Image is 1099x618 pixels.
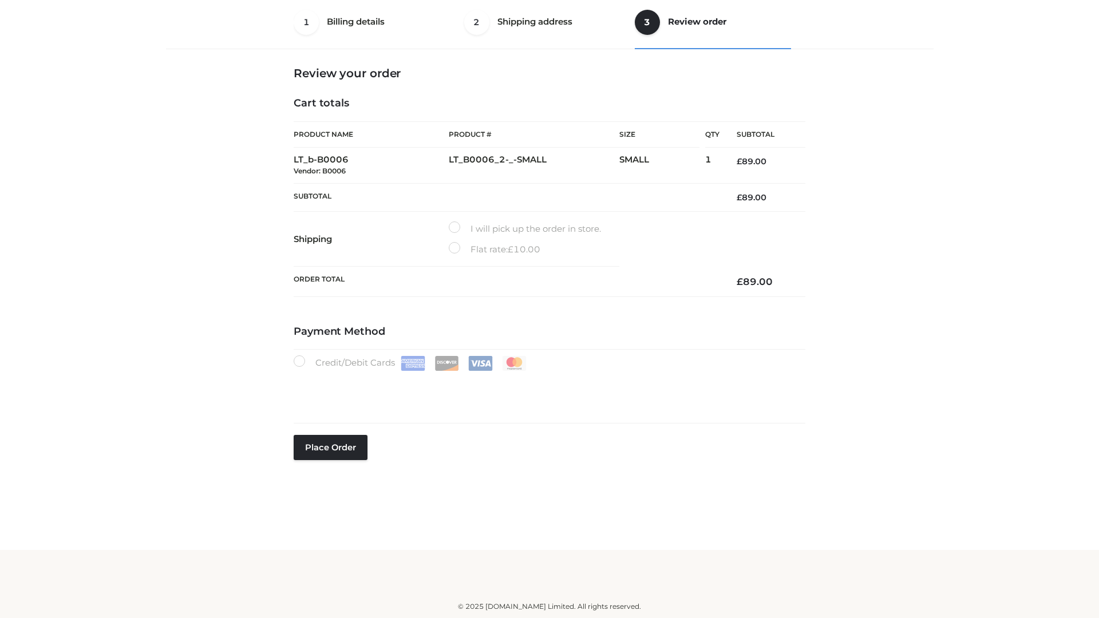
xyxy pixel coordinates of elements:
small: Vendor: B0006 [294,167,346,175]
bdi: 89.00 [737,276,773,287]
span: £ [737,156,742,167]
bdi: 89.00 [737,192,766,203]
div: © 2025 [DOMAIN_NAME] Limited. All rights reserved. [170,601,929,612]
th: Product Name [294,121,449,148]
img: Discover [434,356,459,371]
img: Mastercard [502,356,527,371]
th: Size [619,122,699,148]
img: Visa [468,356,493,371]
iframe: Secure payment input frame [291,369,803,410]
h4: Payment Method [294,326,805,338]
td: SMALL [619,148,705,184]
h4: Cart totals [294,97,805,110]
img: Amex [401,356,425,371]
th: Product # [449,121,619,148]
bdi: 89.00 [737,156,766,167]
th: Subtotal [294,183,720,211]
button: Place order [294,435,367,460]
label: Flat rate: [449,242,540,257]
th: Shipping [294,212,449,267]
th: Qty [705,121,720,148]
label: I will pick up the order in store. [449,221,601,236]
span: £ [737,276,743,287]
label: Credit/Debit Cards [294,355,528,371]
td: 1 [705,148,720,184]
th: Order Total [294,267,720,297]
td: LT_b-B0006 [294,148,449,184]
h3: Review your order [294,66,805,80]
span: £ [737,192,742,203]
td: LT_B0006_2-_-SMALL [449,148,619,184]
bdi: 10.00 [508,244,540,255]
th: Subtotal [720,122,805,148]
span: £ [508,244,513,255]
